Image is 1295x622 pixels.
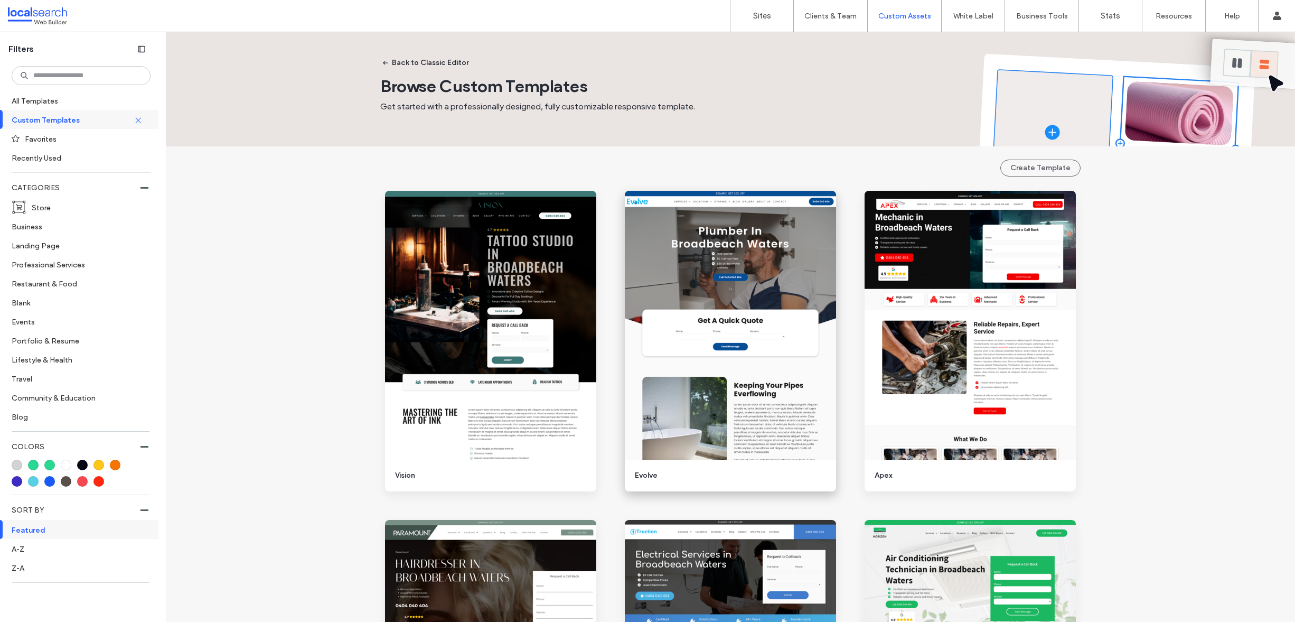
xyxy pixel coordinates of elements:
[380,101,695,112] span: Get started with a professionally designed, fully customizable responsive template.
[12,148,142,167] label: Recently Used
[12,369,142,388] label: Travel
[12,255,142,274] label: Professional Services
[12,178,140,198] label: CATEGORIES
[1224,12,1240,21] label: Help
[12,559,148,577] label: Z-A
[953,12,993,21] label: White Label
[878,12,931,21] label: Custom Assets
[1000,160,1081,177] button: Create Template
[8,43,34,55] span: Filters
[12,91,148,110] label: All Templates
[32,198,142,217] label: Store
[12,293,142,312] label: Blank
[1156,12,1192,21] label: Resources
[12,274,142,293] label: Restaurant & Food
[12,200,26,215] img: i_cart_boxed
[12,540,148,558] label: A-Z
[12,236,142,255] label: Landing Page
[1101,11,1120,21] label: Stats
[380,76,588,96] span: Browse Custom Templates
[373,54,478,71] button: Back to Classic Editor
[753,11,771,21] label: Sites
[12,437,140,457] label: COLORS
[12,331,142,350] label: Portfolio & Resume
[12,407,142,426] label: Blog
[25,129,142,148] label: Favorites
[1016,12,1068,21] label: Business Tools
[12,350,142,369] label: Lifestyle & Health
[12,500,140,520] label: SORT BY
[12,312,142,331] label: Events
[12,521,141,539] label: Featured
[12,217,142,236] label: Business
[804,12,857,21] label: Clients & Team
[12,110,134,129] label: Custom Templates
[12,388,142,407] label: Community & Education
